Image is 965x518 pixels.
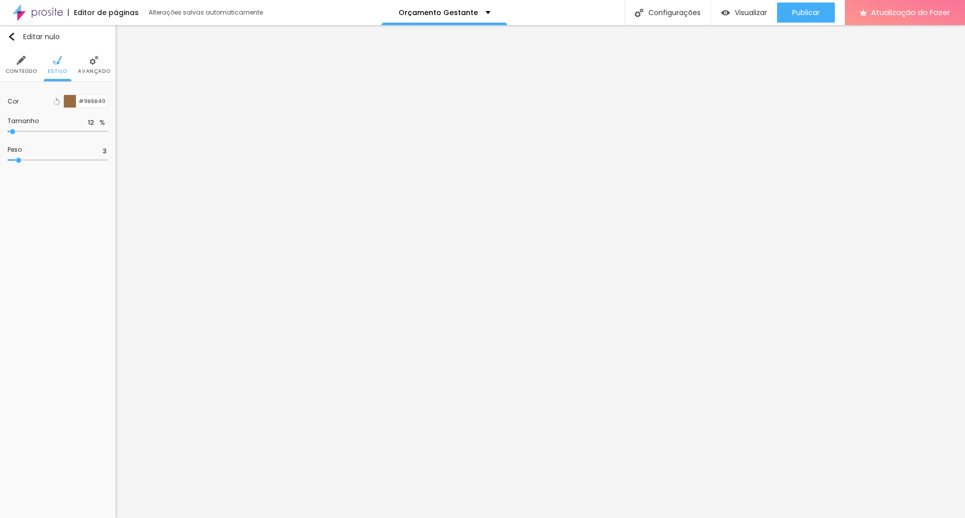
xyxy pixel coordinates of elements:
[78,67,110,75] font: Avançado
[53,56,62,65] img: Ícone
[721,9,730,17] img: view-1.svg
[8,97,19,106] font: Cor
[399,8,478,18] font: Orçamento Gestante
[48,67,67,75] font: Estilo
[635,9,643,17] img: Ícone
[792,8,820,18] font: Publicar
[17,56,26,65] img: Ícone
[100,118,105,127] font: %
[871,7,950,18] font: Atualização do Fazer
[116,25,965,518] iframe: Editor
[96,119,108,127] button: %
[777,3,835,23] button: Publicar
[74,8,139,18] font: Editor de páginas
[149,8,263,17] font: Alterações salvas automaticamente
[8,33,16,41] img: Ícone
[23,32,60,42] font: Editar nulo
[89,56,99,65] img: Ícone
[8,145,22,154] font: Peso
[8,117,39,125] font: Tamanho
[6,67,37,75] font: Conteúdo
[648,8,701,18] font: Configurações
[735,8,767,18] font: Visualizar
[711,3,777,23] button: Visualizar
